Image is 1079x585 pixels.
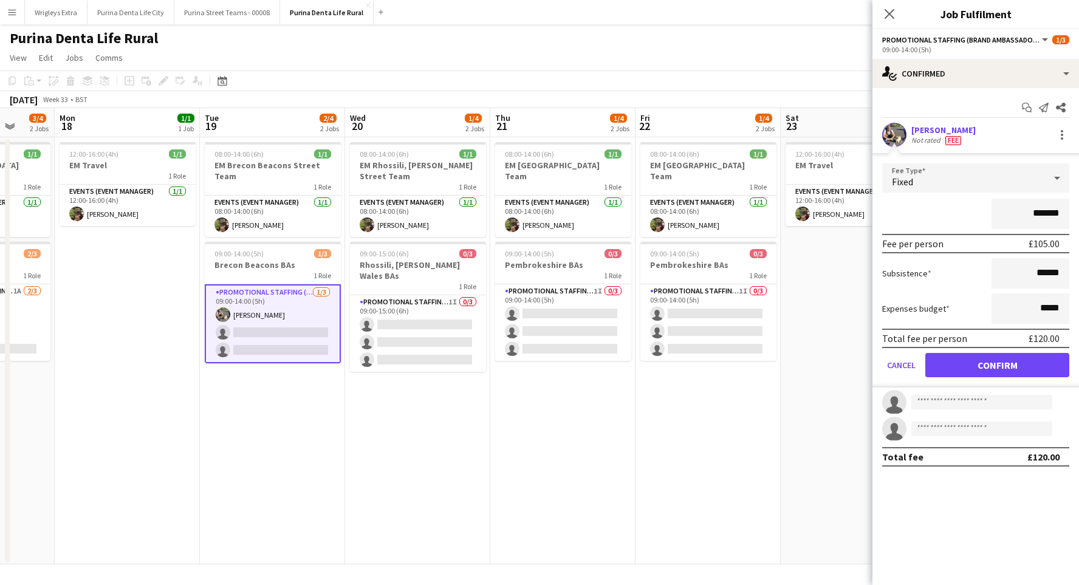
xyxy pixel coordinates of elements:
span: Week 33 [40,95,70,104]
span: 08:00-14:00 (6h) [505,149,554,159]
span: Fee [945,136,961,145]
div: 2 Jobs [30,124,49,133]
div: Total fee [882,451,923,463]
label: Expenses budget [882,303,950,314]
app-card-role: Events (Event Manager)1/112:00-16:00 (4h)[PERSON_NAME] [60,185,196,226]
app-card-role: Promotional Staffing (Brand Ambassadors)1I0/309:00-15:00 (6h) [350,295,486,372]
div: Not rated [911,135,943,145]
span: 1/4 [465,114,482,123]
span: 08:00-14:00 (6h) [214,149,264,159]
div: 2 Jobs [611,124,629,133]
div: 2 Jobs [465,124,484,133]
span: Edit [39,52,53,63]
span: 1/4 [610,114,627,123]
span: 1 Role [23,271,41,280]
span: Promotional Staffing (Brand Ambassadors) [882,35,1040,44]
button: Purina Denta Life Rural [280,1,374,24]
span: Wed [350,112,366,123]
app-card-role: Events (Event Manager)1/108:00-14:00 (6h)[PERSON_NAME] [640,196,776,237]
span: 23 [784,119,799,133]
button: Confirm [925,353,1069,377]
app-job-card: 08:00-14:00 (6h)1/1EM Brecon Beacons Street Team1 RoleEvents (Event Manager)1/108:00-14:00 (6h)[P... [205,142,341,237]
span: View [10,52,27,63]
div: Crew has different fees then in role [943,135,964,145]
span: Comms [95,52,123,63]
span: 09:00-15:00 (6h) [360,249,409,258]
span: 1/3 [1052,35,1069,44]
span: 1 Role [604,182,622,191]
span: 21 [493,119,510,133]
span: 09:00-14:00 (5h) [505,249,554,258]
span: 1/1 [177,114,194,123]
app-card-role: Events (Event Manager)1/108:00-14:00 (6h)[PERSON_NAME] [350,196,486,237]
button: Purina Denta Life City [87,1,174,24]
h3: Pembrokeshire BAs [640,259,776,270]
app-job-card: 08:00-14:00 (6h)1/1EM [GEOGRAPHIC_DATA] Team1 RoleEvents (Event Manager)1/108:00-14:00 (6h)[PERSO... [640,142,776,237]
app-card-role: Promotional Staffing (Brand Ambassadors)1I0/309:00-14:00 (5h) [495,284,631,361]
h3: Job Fulfilment [872,6,1079,22]
h3: EM [GEOGRAPHIC_DATA] Team [495,160,631,182]
span: 1/1 [750,149,767,159]
button: Wrigleys Extra [25,1,87,24]
span: 20 [348,119,366,133]
app-job-card: 12:00-16:00 (4h)1/1EM Travel1 RoleEvents (Event Manager)1/112:00-16:00 (4h)[PERSON_NAME] [786,142,922,226]
span: Sat [786,112,799,123]
button: Promotional Staffing (Brand Ambassadors) [882,35,1050,44]
span: 1 Role [604,271,622,280]
span: 1/1 [169,149,186,159]
span: 09:00-14:00 (5h) [650,249,699,258]
h3: EM Travel [786,160,922,171]
h3: EM [GEOGRAPHIC_DATA] Team [640,160,776,182]
span: 2/3 [24,249,41,258]
span: 1 Role [23,182,41,191]
div: 09:00-14:00 (5h)0/3Pembrokeshire BAs1 RolePromotional Staffing (Brand Ambassadors)1I0/309:00-14:0... [640,242,776,361]
button: Cancel [882,353,920,377]
div: Confirmed [872,59,1079,88]
h3: EM Travel [60,160,196,171]
app-card-role: Promotional Staffing (Brand Ambassadors)1I0/309:00-14:00 (5h) [640,284,776,361]
span: 1/4 [755,114,772,123]
span: 19 [203,119,219,133]
span: 3/4 [29,114,46,123]
span: Fixed [892,176,913,188]
app-job-card: 09:00-15:00 (6h)0/3Rhossili, [PERSON_NAME] Wales BAs1 RolePromotional Staffing (Brand Ambassadors... [350,242,486,372]
a: View [5,50,32,66]
span: 0/3 [750,249,767,258]
div: £120.00 [1029,332,1060,344]
app-card-role: Promotional Staffing (Brand Ambassadors)1/309:00-14:00 (5h)[PERSON_NAME] [205,284,341,363]
app-job-card: 08:00-14:00 (6h)1/1EM [GEOGRAPHIC_DATA] Team1 RoleEvents (Event Manager)1/108:00-14:00 (6h)[PERSO... [495,142,631,237]
span: 1 Role [459,182,476,191]
span: 1 Role [459,282,476,291]
span: Jobs [65,52,83,63]
a: Jobs [60,50,88,66]
div: £105.00 [1029,238,1060,250]
div: BST [75,95,87,104]
h3: Pembrokeshire BAs [495,259,631,270]
span: Tue [205,112,219,123]
div: [PERSON_NAME] [911,125,976,135]
span: 1 Role [168,171,186,180]
h3: Brecon Beacons BAs [205,259,341,270]
span: 09:00-14:00 (5h) [214,249,264,258]
h1: Purina Denta Life Rural [10,29,158,47]
app-job-card: 08:00-14:00 (6h)1/1EM Rhossili, [PERSON_NAME] Street Team1 RoleEvents (Event Manager)1/108:00-14:... [350,142,486,237]
a: Comms [91,50,128,66]
app-job-card: 12:00-16:00 (4h)1/1EM Travel1 RoleEvents (Event Manager)1/112:00-16:00 (4h)[PERSON_NAME] [60,142,196,226]
span: 2/4 [320,114,337,123]
span: 12:00-16:00 (4h) [795,149,844,159]
span: 0/3 [605,249,622,258]
span: 1/3 [314,249,331,258]
span: 18 [58,119,75,133]
span: Mon [60,112,75,123]
app-job-card: 09:00-14:00 (5h)1/3Brecon Beacons BAs1 RolePromotional Staffing (Brand Ambassadors)1/309:00-14:00... [205,242,341,363]
h3: Rhossili, [PERSON_NAME] Wales BAs [350,259,486,281]
label: Subsistence [882,268,931,279]
button: Purina Street Teams - 00008 [174,1,280,24]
